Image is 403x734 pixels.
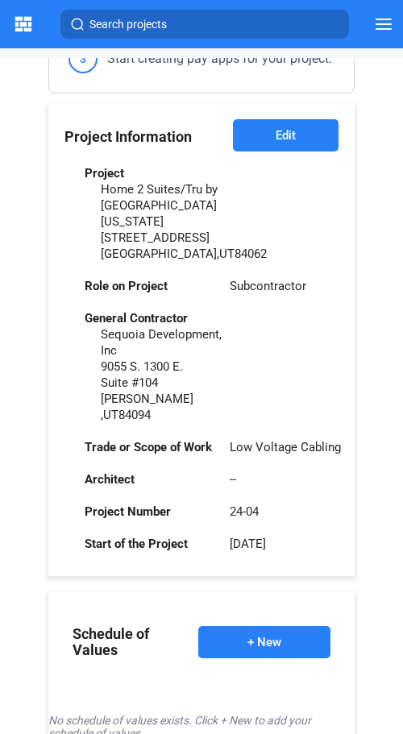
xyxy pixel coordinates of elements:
div: Trade or Scope of Work [85,439,214,455]
div: General Contractor [85,310,214,326]
div: [STREET_ADDRESS] [101,230,238,246]
div: Home 2 Suites/Tru by [GEOGRAPHIC_DATA] [US_STATE] [101,181,238,230]
button: Edit [233,119,339,151]
div: Project [85,165,214,181]
div: Subcontractor [230,278,306,294]
div: Start of the Project [85,536,214,552]
div: -- [230,471,236,487]
span: [PERSON_NAME] , [101,392,193,422]
div: Schedule of Values [73,626,174,658]
span: Project Information [64,128,192,145]
span: UT [103,408,118,422]
div: Architect [85,471,214,487]
div: Project Number [85,504,214,520]
div: 24-04 [230,504,259,520]
div: Sequoia Development, Inc [101,326,238,359]
span: Search projects [89,16,167,32]
div: Start creating pay apps for your project. [69,44,332,73]
span: 84062 [235,247,267,261]
div: [DATE] [230,536,266,552]
span: 3 [69,44,98,73]
div: Suite #104 [101,375,238,391]
span: [GEOGRAPHIC_DATA], [101,247,219,261]
div: Low Voltage Cabling [230,439,341,455]
span: 84094 [118,408,151,422]
button: + New [198,626,330,658]
div: Role on Project [85,278,214,294]
span: UT [219,247,235,261]
div: 9055 S. 1300 E. [101,359,238,375]
span: Edit [276,127,296,143]
button: Search projects [60,10,349,39]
